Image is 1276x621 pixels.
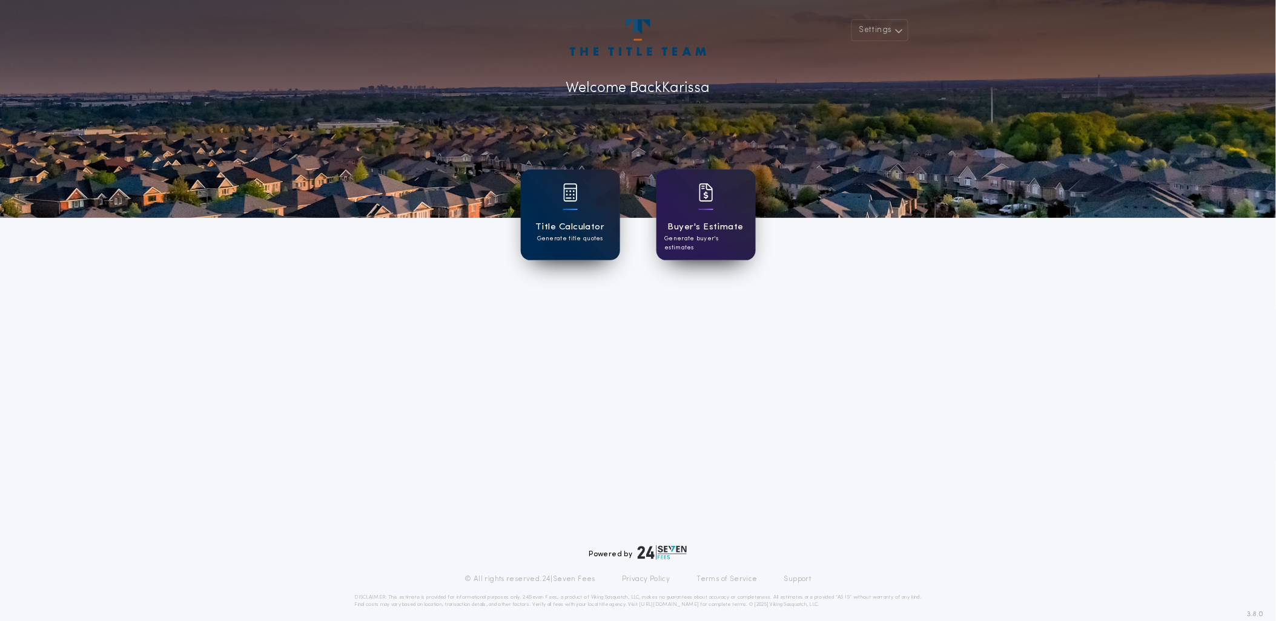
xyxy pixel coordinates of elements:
p: Generate buyer's estimates [665,234,747,252]
a: card iconBuyer's EstimateGenerate buyer's estimates [656,169,756,260]
p: © All rights reserved. 24|Seven Fees [464,574,595,584]
a: Support [784,574,812,584]
h1: Title Calculator [535,220,604,234]
button: Settings [851,19,908,41]
h1: Buyer's Estimate [668,220,744,234]
a: Terms of Service [697,574,758,584]
a: [URL][DOMAIN_NAME] [639,602,699,607]
a: Privacy Policy [622,574,670,584]
p: Welcome Back Karissa [566,77,710,99]
span: 3.8.0 [1248,609,1264,620]
div: Powered by [589,545,687,560]
p: Generate title quotes [537,234,603,243]
img: card icon [563,183,578,202]
a: card iconTitle CalculatorGenerate title quotes [521,169,620,260]
img: logo [638,545,687,560]
p: DISCLAIMER: This estimate is provided for informational purposes only. 24|Seven Fees, a product o... [355,594,922,608]
img: account-logo [570,19,706,56]
img: card icon [699,183,713,202]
